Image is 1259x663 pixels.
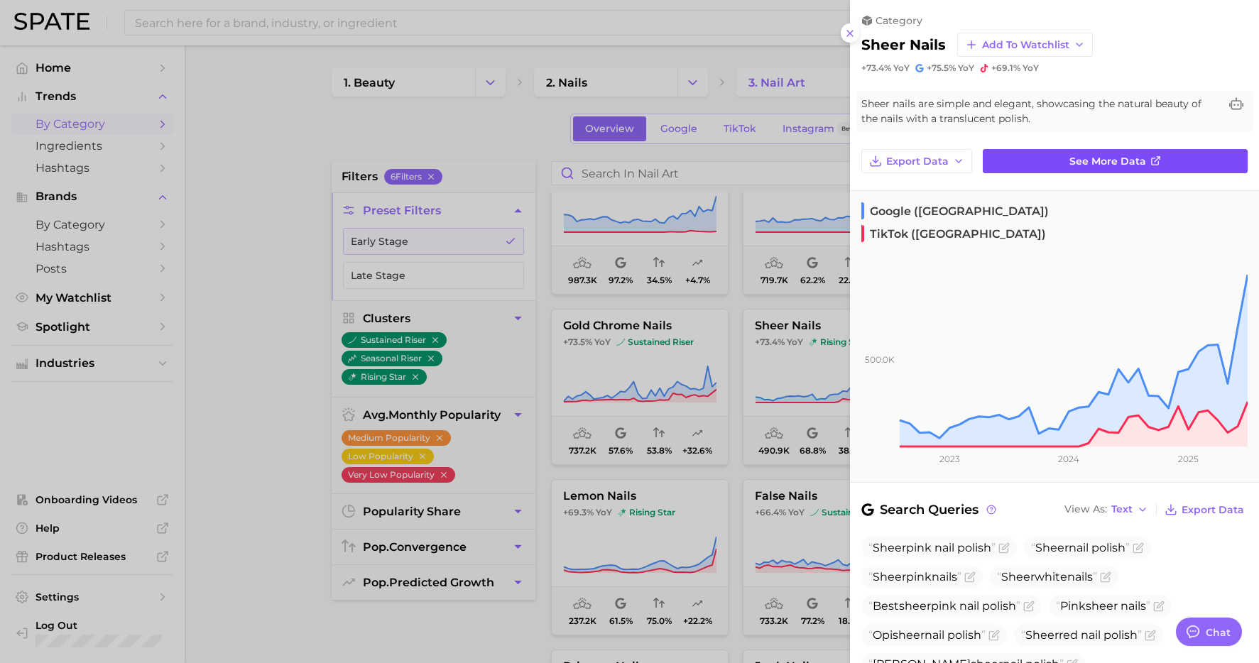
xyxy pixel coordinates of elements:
[873,570,906,583] span: Sheer
[1056,599,1150,613] span: Pink
[998,542,1010,554] button: Flag as miscategorized or irrelevant
[893,628,925,642] span: sheer
[997,570,1097,583] span: white
[1100,571,1111,583] button: Flag as miscategorized or irrelevant
[1061,500,1152,519] button: View AsText
[983,149,1248,173] a: See more data
[991,62,1020,73] span: +69.1%
[1178,454,1199,464] tspan: 2025
[861,149,972,173] button: Export Data
[1035,541,1069,554] span: Sheer
[868,599,1020,613] span: Best pink nail polish
[1182,504,1244,516] span: Export Data
[1153,601,1165,612] button: Flag as miscategorized or irrelevant
[927,62,956,73] span: +75.5%
[1064,505,1107,513] span: View As
[1145,630,1156,641] button: Flag as miscategorized or irrelevant
[1069,155,1146,168] span: See more data
[988,630,1000,641] button: Flag as miscategorized or irrelevant
[861,500,998,520] span: Search Queries
[1025,628,1059,642] span: Sheer
[873,541,906,554] span: Sheer
[958,62,974,74] span: YoY
[957,33,1093,57] button: Add to Watchlist
[1121,599,1146,613] span: nails
[1001,570,1035,583] span: Sheer
[982,39,1069,51] span: Add to Watchlist
[1021,628,1142,642] span: red nail polish
[861,97,1219,126] span: Sheer nails are simple and elegant, showcasing the natural beauty of the nails with a translucent...
[1086,599,1118,613] span: sheer
[868,628,986,642] span: Opi nail polish
[1023,62,1039,74] span: YoY
[1031,541,1130,554] span: nail polish
[861,36,946,53] h2: sheer nails
[868,570,961,583] span: pink
[876,14,922,27] span: category
[1161,500,1248,520] button: Export Data
[893,62,910,74] span: YoY
[1023,601,1035,612] button: Flag as miscategorized or irrelevant
[964,571,976,583] button: Flag as miscategorized or irrelevant
[861,225,1046,242] span: TikTok ([GEOGRAPHIC_DATA])
[1111,505,1133,513] span: Text
[1133,542,1144,554] button: Flag as miscategorized or irrelevant
[899,599,931,613] span: sheer
[1067,570,1093,583] span: nails
[861,202,1049,219] span: Google ([GEOGRAPHIC_DATA])
[939,454,960,464] tspan: 2023
[861,62,891,73] span: +73.4%
[1058,454,1079,464] tspan: 2024
[868,541,996,554] span: pink nail polish
[932,570,957,583] span: nails
[886,155,949,168] span: Export Data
